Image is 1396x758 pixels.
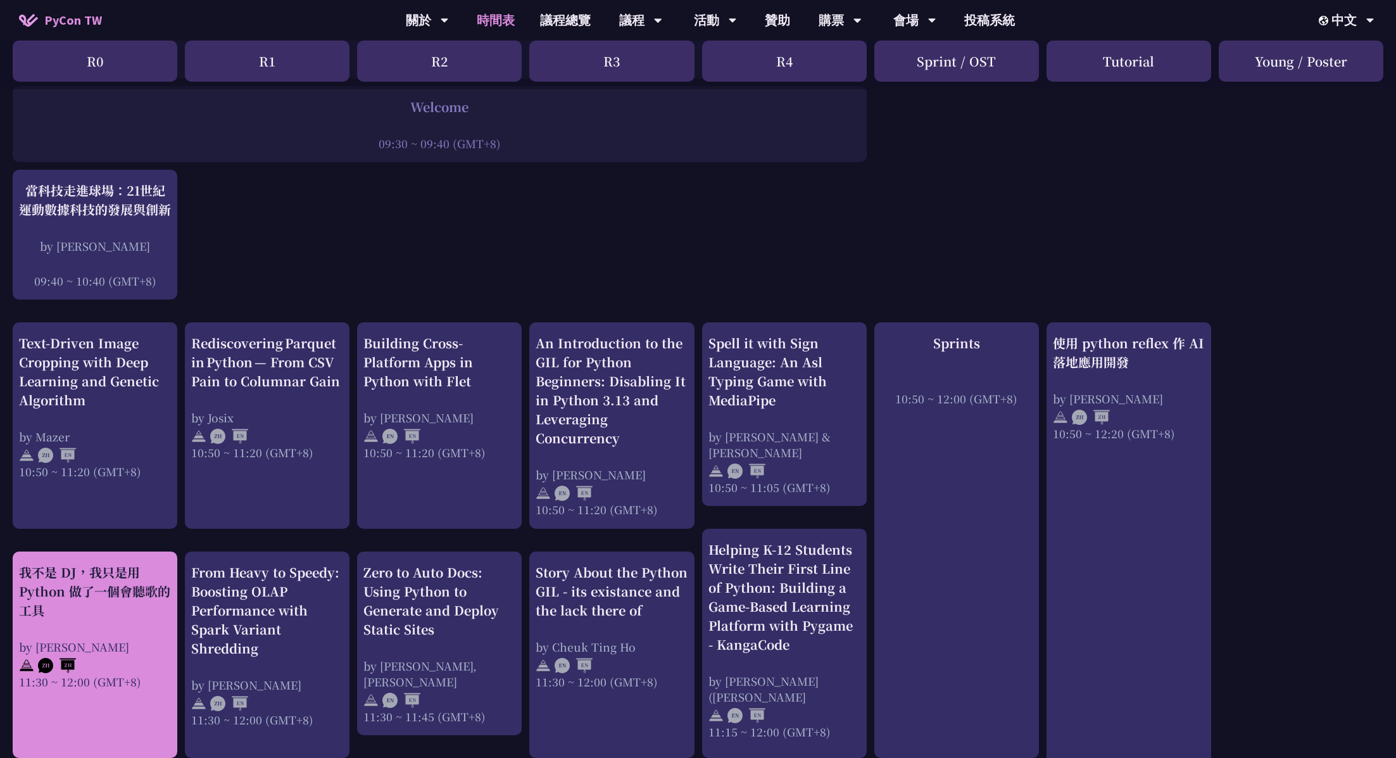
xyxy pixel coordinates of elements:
[382,693,420,708] img: ENEN.5a408d1.svg
[536,467,688,483] div: by [PERSON_NAME]
[529,41,694,82] div: R3
[536,502,688,517] div: 10:50 ~ 11:20 (GMT+8)
[363,334,515,518] a: Building Cross-Platform Apps in Python with Flet by [PERSON_NAME] 10:50 ~ 11:20 (GMT+8)
[708,479,860,495] div: 10:50 ~ 11:05 (GMT+8)
[708,724,860,740] div: 11:15 ~ 12:00 (GMT+8)
[19,334,171,518] a: Text-Driven Image Cropping with Deep Learning and Genetic Algorithm by Mazer 10:50 ~ 11:20 (GMT+8)
[536,674,688,690] div: 11:30 ~ 12:00 (GMT+8)
[19,334,171,410] div: Text-Driven Image Cropping with Deep Learning and Genetic Algorithm
[708,429,860,460] div: by [PERSON_NAME] & [PERSON_NAME]
[19,429,171,445] div: by Mazer
[708,540,860,654] div: Helping K-12 Students Write Their First Line of Python: Building a Game-Based Learning Platform w...
[1219,41,1383,82] div: Young / Poster
[19,674,171,690] div: 11:30 ~ 12:00 (GMT+8)
[363,693,379,708] img: svg+xml;base64,PHN2ZyB4bWxucz0iaHR0cDovL3d3dy53My5vcmcvMjAwMC9zdmciIHdpZHRoPSIyNCIgaGVpZ2h0PSIyNC...
[708,673,860,705] div: by [PERSON_NAME] ([PERSON_NAME]
[19,14,38,27] img: Home icon of PyCon TW 2025
[727,708,765,723] img: ENEN.5a408d1.svg
[708,708,724,723] img: svg+xml;base64,PHN2ZyB4bWxucz0iaHR0cDovL3d3dy53My5vcmcvMjAwMC9zdmciIHdpZHRoPSIyNCIgaGVpZ2h0PSIyNC...
[357,41,522,82] div: R2
[19,238,171,254] div: by [PERSON_NAME]
[702,41,867,82] div: R4
[1053,426,1205,441] div: 10:50 ~ 12:20 (GMT+8)
[6,4,115,36] a: PyCon TW
[536,563,688,747] a: Story About the Python GIL - its existance and the lack there of by Cheuk Ting Ho 11:30 ~ 12:00 (...
[536,334,688,518] a: An Introduction to the GIL for Python Beginners: Disabling It in Python 3.13 and Leveraging Concu...
[19,181,171,219] div: 當科技走進球場：21世紀運動數據科技的發展與創新
[363,445,515,460] div: 10:50 ~ 11:20 (GMT+8)
[13,41,177,82] div: R0
[363,429,379,444] img: svg+xml;base64,PHN2ZyB4bWxucz0iaHR0cDovL3d3dy53My5vcmcvMjAwMC9zdmciIHdpZHRoPSIyNCIgaGVpZ2h0PSIyNC...
[1047,41,1211,82] div: Tutorial
[19,658,34,673] img: svg+xml;base64,PHN2ZyB4bWxucz0iaHR0cDovL3d3dy53My5vcmcvMjAwMC9zdmciIHdpZHRoPSIyNCIgaGVpZ2h0PSIyNC...
[708,334,860,495] a: Spell it with Sign Language: An Asl Typing Game with MediaPipe by [PERSON_NAME] & [PERSON_NAME] 1...
[191,563,343,658] div: From Heavy to Speedy: Boosting OLAP Performance with Spark Variant Shredding
[44,11,102,30] span: PyCon TW
[19,98,860,117] div: Welcome
[536,639,688,655] div: by Cheuk Ting Ho
[536,563,688,620] div: Story About the Python GIL - its existance and the lack there of
[210,696,248,711] img: ZHEN.371966e.svg
[708,464,724,479] img: svg+xml;base64,PHN2ZyB4bWxucz0iaHR0cDovL3d3dy53My5vcmcvMjAwMC9zdmciIHdpZHRoPSIyNCIgaGVpZ2h0PSIyNC...
[536,334,688,448] div: An Introduction to the GIL for Python Beginners: Disabling It in Python 3.13 and Leveraging Concu...
[191,410,343,426] div: by Josix
[191,334,343,518] a: Rediscovering Parquet in Python — From CSV Pain to Columnar Gain by Josix 10:50 ~ 11:20 (GMT+8)
[1053,410,1068,425] img: svg+xml;base64,PHN2ZyB4bWxucz0iaHR0cDovL3d3dy53My5vcmcvMjAwMC9zdmciIHdpZHRoPSIyNCIgaGVpZ2h0PSIyNC...
[19,181,171,289] a: 當科技走進球場：21世紀運動數據科技的發展與創新 by [PERSON_NAME] 09:40 ~ 10:40 (GMT+8)
[363,709,515,724] div: 11:30 ~ 11:45 (GMT+8)
[19,448,34,463] img: svg+xml;base64,PHN2ZyB4bWxucz0iaHR0cDovL3d3dy53My5vcmcvMjAwMC9zdmciIHdpZHRoPSIyNCIgaGVpZ2h0PSIyNC...
[1053,391,1205,407] div: by [PERSON_NAME]
[19,563,171,620] div: 我不是 DJ，我只是用 Python 做了一個會聽歌的工具
[727,464,765,479] img: ENEN.5a408d1.svg
[19,464,171,479] div: 10:50 ~ 11:20 (GMT+8)
[191,696,206,711] img: svg+xml;base64,PHN2ZyB4bWxucz0iaHR0cDovL3d3dy53My5vcmcvMjAwMC9zdmciIHdpZHRoPSIyNCIgaGVpZ2h0PSIyNC...
[363,334,515,391] div: Building Cross-Platform Apps in Python with Flet
[555,486,593,501] img: ENEN.5a408d1.svg
[708,334,860,410] div: Spell it with Sign Language: An Asl Typing Game with MediaPipe
[19,136,860,151] div: 09:30 ~ 09:40 (GMT+8)
[19,639,171,655] div: by [PERSON_NAME]
[1072,410,1110,425] img: ZHZH.38617ef.svg
[38,658,76,673] img: ZHZH.38617ef.svg
[881,334,1033,353] div: Sprints
[191,445,343,460] div: 10:50 ~ 11:20 (GMT+8)
[363,563,515,724] a: Zero to Auto Docs: Using Python to Generate and Deploy Static Sites by [PERSON_NAME], [PERSON_NAM...
[881,391,1033,407] div: 10:50 ~ 12:00 (GMT+8)
[210,429,248,444] img: ZHEN.371966e.svg
[191,429,206,444] img: svg+xml;base64,PHN2ZyB4bWxucz0iaHR0cDovL3d3dy53My5vcmcvMjAwMC9zdmciIHdpZHRoPSIyNCIgaGVpZ2h0PSIyNC...
[191,563,343,747] a: From Heavy to Speedy: Boosting OLAP Performance with Spark Variant Shredding by [PERSON_NAME] 11:...
[382,429,420,444] img: ENEN.5a408d1.svg
[555,658,593,673] img: ENEN.5a408d1.svg
[191,712,343,728] div: 11:30 ~ 12:00 (GMT+8)
[363,658,515,690] div: by [PERSON_NAME], [PERSON_NAME]
[185,41,349,82] div: R1
[38,448,76,463] img: ZHEN.371966e.svg
[19,563,171,747] a: 我不是 DJ，我只是用 Python 做了一個會聽歌的工具 by [PERSON_NAME] 11:30 ~ 12:00 (GMT+8)
[708,540,860,747] a: Helping K-12 Students Write Their First Line of Python: Building a Game-Based Learning Platform w...
[536,486,551,501] img: svg+xml;base64,PHN2ZyB4bWxucz0iaHR0cDovL3d3dy53My5vcmcvMjAwMC9zdmciIHdpZHRoPSIyNCIgaGVpZ2h0PSIyNC...
[1319,16,1331,25] img: Locale Icon
[1053,334,1205,372] div: 使用 python reflex 作 AI 落地應用開發
[191,677,343,693] div: by [PERSON_NAME]
[874,41,1039,82] div: Sprint / OST
[191,334,343,391] div: Rediscovering Parquet in Python — From CSV Pain to Columnar Gain
[363,410,515,426] div: by [PERSON_NAME]
[19,273,171,289] div: 09:40 ~ 10:40 (GMT+8)
[536,658,551,673] img: svg+xml;base64,PHN2ZyB4bWxucz0iaHR0cDovL3d3dy53My5vcmcvMjAwMC9zdmciIHdpZHRoPSIyNCIgaGVpZ2h0PSIyNC...
[363,563,515,639] div: Zero to Auto Docs: Using Python to Generate and Deploy Static Sites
